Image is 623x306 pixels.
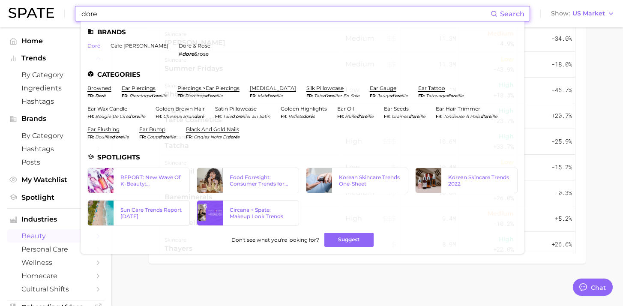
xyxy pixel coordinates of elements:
span: fr [370,93,377,99]
span: -18.0% [551,59,572,69]
span: -0.3% [555,188,572,198]
span: cheveux brun [163,114,194,119]
span: ongles noirs et [194,134,228,140]
span: by Category [21,132,90,140]
span: ille [401,93,408,99]
span: -46.7% [551,85,572,95]
span: My Watchlist [21,176,90,184]
a: by Category [7,129,105,142]
span: fr [384,114,392,119]
em: d'ore [480,114,491,119]
span: s [237,134,240,140]
a: Ingredients [7,81,105,95]
span: beauty [21,232,90,240]
a: cultural shifts [7,282,105,296]
span: -34.0% [551,33,572,44]
span: huile [345,114,356,119]
a: golden brown hair [156,105,205,112]
span: fr [87,134,95,140]
a: dore & rose [179,42,210,49]
em: d'ore [159,134,169,140]
a: My Watchlist [7,173,105,186]
input: Search here for a brand, industry, or ingredient [81,6,491,21]
a: by Category [7,68,105,81]
a: ear bump [139,126,165,132]
a: beauty [7,229,105,243]
span: &rose [194,51,209,57]
span: iller en satin [243,114,270,119]
a: piercings >ear piercings [177,85,240,91]
a: ear seeds [384,105,409,112]
span: fr [436,114,443,119]
a: Home [7,34,105,48]
span: # [179,51,182,57]
span: -15.2% [551,162,572,172]
em: d'ore [232,114,243,119]
a: ear hair trimmer [436,105,480,112]
a: Hashtags [7,95,105,108]
span: fr [87,93,95,99]
span: ille [139,114,145,119]
button: Industries [7,213,105,226]
em: d'ore [266,93,276,99]
button: ShowUS Market [549,8,617,19]
a: Posts [7,156,105,169]
span: ille [457,93,464,99]
a: Spotlight [7,191,105,204]
div: Korean Skincare Trends 2022 [448,174,510,187]
span: bouffée [95,134,112,140]
span: fr [337,114,345,119]
a: cafe [PERSON_NAME] [111,42,168,49]
a: browned [87,85,111,91]
span: ille [123,134,129,140]
span: Home [21,37,90,45]
div: Circana + Spate: Makeup Look Trends [230,207,292,219]
em: d'ore [356,114,367,119]
span: fr [281,114,288,119]
span: fr [186,134,194,140]
em: d'ore [323,93,334,99]
li: Categories [87,71,518,78]
img: SPATE [9,8,54,18]
span: fr [306,93,314,99]
span: tatouage [426,93,446,99]
span: piercings [185,93,206,99]
em: d'ore [408,114,419,119]
span: Hashtags [21,145,90,153]
a: satin pillowcase [215,105,257,112]
a: wellness [7,256,105,269]
span: ille [367,114,374,119]
em: d'ore [206,93,216,99]
span: fr [177,93,185,99]
em: d'ore [128,114,139,119]
a: Korean Skincare Trends 2022 [415,168,518,193]
span: +5.2% [555,213,572,224]
a: ear piercings [122,85,156,91]
a: golden highlights [281,105,327,112]
span: fr [215,114,223,119]
span: iller en soie [334,93,359,99]
span: fr [250,93,258,99]
span: bougie de cire [95,114,128,119]
span: +20.7% [551,111,572,121]
a: ear wax candle [87,105,127,112]
a: black and gold nails [186,126,239,132]
em: doré [228,134,237,140]
span: fr [418,93,426,99]
span: reflets [288,114,303,119]
a: REPORT: New Wave Of K-Beauty: [GEOGRAPHIC_DATA]’s Trending Innovations In Skincare & Color Cosmetics [87,168,190,193]
span: ille [419,114,425,119]
span: fr [156,114,163,119]
span: Industries [21,216,90,223]
span: ille [491,114,497,119]
span: Don't see what you're looking for? [231,237,319,243]
div: Sun Care Trends Report [DATE] [120,207,183,219]
a: ear gauge [370,85,396,91]
button: Trends [7,52,105,65]
span: jauge [377,93,391,99]
span: tondeuse à poils [443,114,480,119]
span: Brands [21,115,90,123]
span: homecare [21,272,90,280]
span: Hashtags [21,97,90,105]
a: Hashtags [7,142,105,156]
